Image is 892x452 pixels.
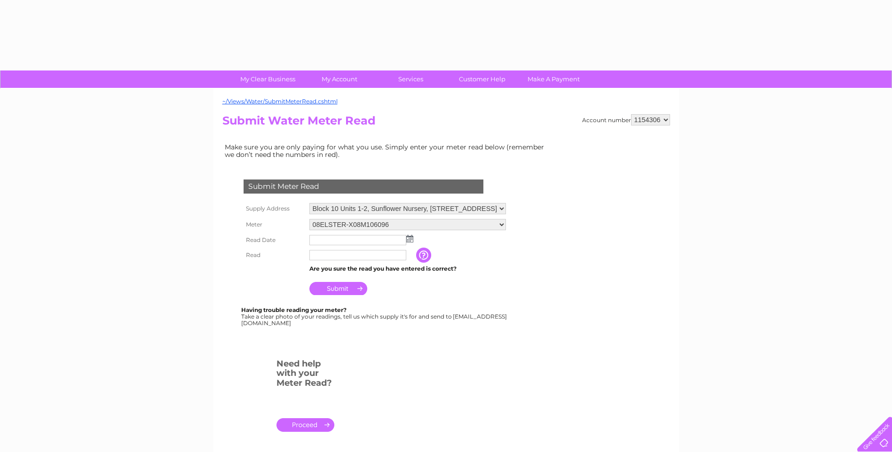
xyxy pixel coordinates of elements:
div: Take a clear photo of your readings, tell us which supply it's for and send to [EMAIL_ADDRESS][DO... [241,307,508,326]
a: Make A Payment [515,70,592,88]
div: Account number [582,114,670,125]
td: Are you sure the read you have entered is correct? [307,263,508,275]
h2: Submit Water Meter Read [222,114,670,132]
th: Supply Address [241,201,307,217]
a: Customer Help [443,70,521,88]
b: Having trouble reading your meter? [241,306,347,313]
th: Read Date [241,233,307,248]
a: My Account [300,70,378,88]
th: Meter [241,217,307,233]
a: . [276,418,334,432]
input: Submit [309,282,367,295]
td: Make sure you are only paying for what you use. Simply enter your meter read below (remember we d... [222,141,552,161]
a: My Clear Business [229,70,307,88]
h3: Need help with your Meter Read? [276,357,334,393]
a: Services [372,70,450,88]
div: Submit Meter Read [244,179,483,194]
th: Read [241,248,307,263]
input: Information [416,248,433,263]
a: ~/Views/Water/SubmitMeterRead.cshtml [222,98,338,105]
img: ... [406,235,413,242]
